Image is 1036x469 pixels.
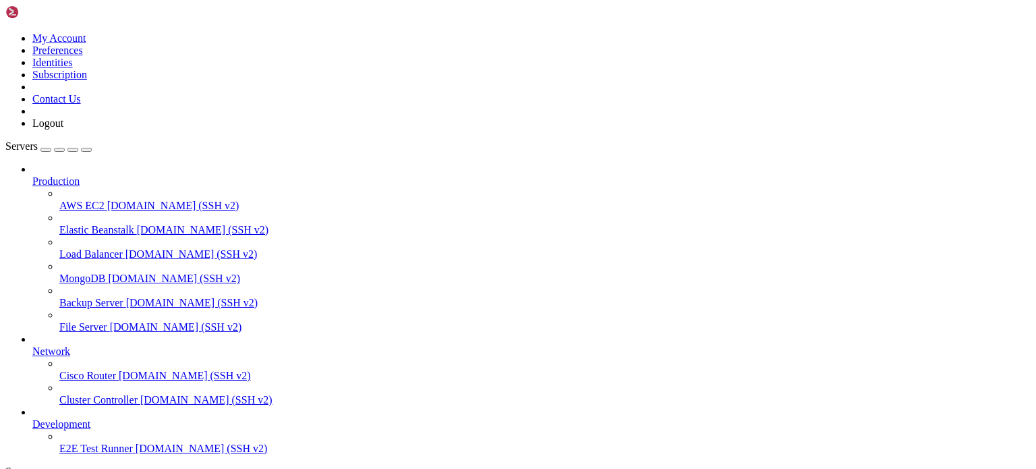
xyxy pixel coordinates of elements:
li: AWS EC2 [DOMAIN_NAME] (SSH v2) [59,188,1031,212]
span: MongoDB [59,273,105,284]
span: [DOMAIN_NAME] (SSH v2) [137,224,269,236]
span: Backup Server [59,297,123,308]
li: Load Balancer [DOMAIN_NAME] (SSH v2) [59,236,1031,260]
a: Elastic Beanstalk [DOMAIN_NAME] (SSH v2) [59,224,1031,236]
span: Production [32,175,80,187]
li: Elastic Beanstalk [DOMAIN_NAME] (SSH v2) [59,212,1031,236]
a: Identities [32,57,73,68]
li: Production [32,163,1031,333]
a: Logout [32,117,63,129]
li: Development [32,406,1031,455]
span: Elastic Beanstalk [59,224,134,236]
span: [DOMAIN_NAME] (SSH v2) [126,297,258,308]
span: Cluster Controller [59,394,138,406]
a: Development [32,418,1031,431]
span: Cisco Router [59,370,116,381]
li: Network [32,333,1031,406]
a: File Server [DOMAIN_NAME] (SSH v2) [59,321,1031,333]
span: AWS EC2 [59,200,105,211]
a: Preferences [32,45,83,56]
li: E2E Test Runner [DOMAIN_NAME] (SSH v2) [59,431,1031,455]
a: Network [32,346,1031,358]
a: Contact Us [32,93,81,105]
span: File Server [59,321,107,333]
a: Subscription [32,69,87,80]
span: [DOMAIN_NAME] (SSH v2) [140,394,272,406]
li: Backup Server [DOMAIN_NAME] (SSH v2) [59,285,1031,309]
a: AWS EC2 [DOMAIN_NAME] (SSH v2) [59,200,1031,212]
span: Servers [5,140,38,152]
a: My Account [32,32,86,44]
a: E2E Test Runner [DOMAIN_NAME] (SSH v2) [59,443,1031,455]
a: Cluster Controller [DOMAIN_NAME] (SSH v2) [59,394,1031,406]
a: Cisco Router [DOMAIN_NAME] (SSH v2) [59,370,1031,382]
span: Load Balancer [59,248,123,260]
a: MongoDB [DOMAIN_NAME] (SSH v2) [59,273,1031,285]
a: Servers [5,140,92,152]
a: Backup Server [DOMAIN_NAME] (SSH v2) [59,297,1031,309]
span: Development [32,418,90,430]
a: Production [32,175,1031,188]
li: MongoDB [DOMAIN_NAME] (SSH v2) [59,260,1031,285]
a: Load Balancer [DOMAIN_NAME] (SSH v2) [59,248,1031,260]
span: Network [32,346,70,357]
span: [DOMAIN_NAME] (SSH v2) [110,321,242,333]
img: Shellngn [5,5,83,19]
span: [DOMAIN_NAME] (SSH v2) [119,370,251,381]
span: E2E Test Runner [59,443,133,454]
span: [DOMAIN_NAME] (SSH v2) [108,273,240,284]
span: [DOMAIN_NAME] (SSH v2) [107,200,239,211]
span: [DOMAIN_NAME] (SSH v2) [136,443,268,454]
li: Cluster Controller [DOMAIN_NAME] (SSH v2) [59,382,1031,406]
li: Cisco Router [DOMAIN_NAME] (SSH v2) [59,358,1031,382]
li: File Server [DOMAIN_NAME] (SSH v2) [59,309,1031,333]
span: [DOMAIN_NAME] (SSH v2) [125,248,258,260]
